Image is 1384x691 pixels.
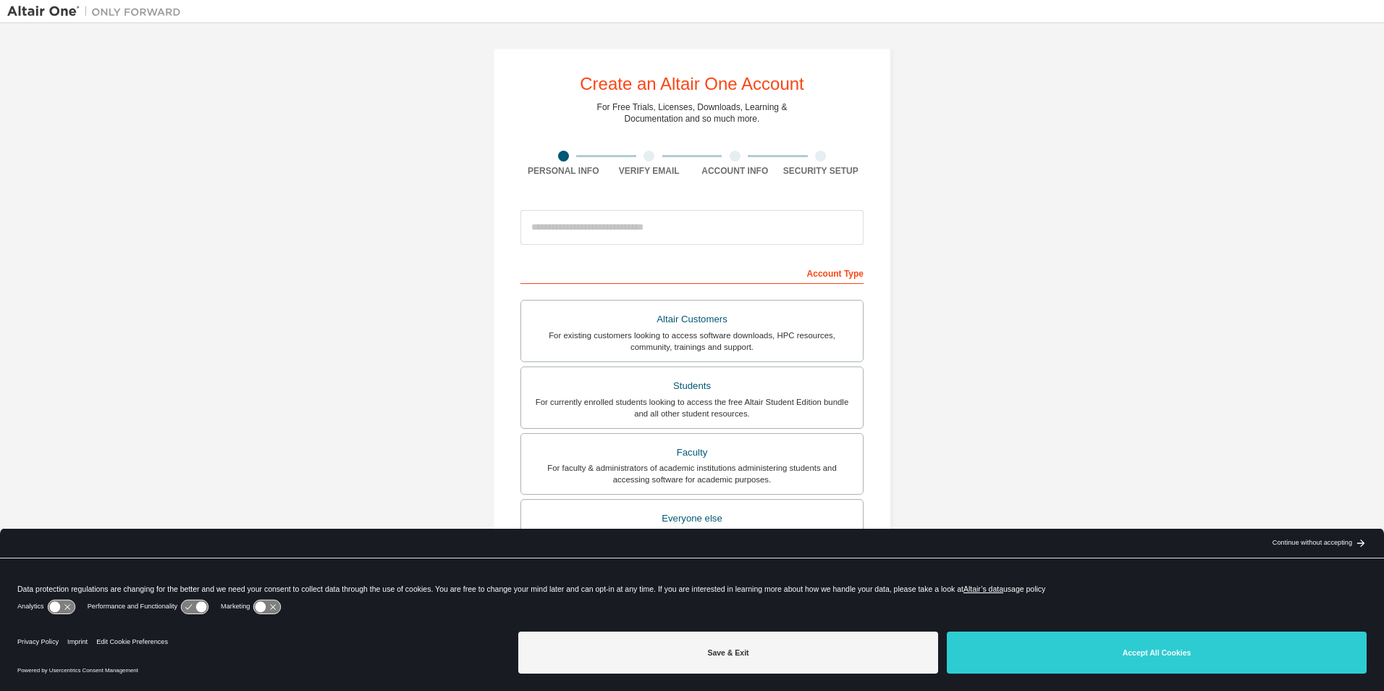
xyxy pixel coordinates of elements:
[597,101,788,125] div: For Free Trials, Licenses, Downloads, Learning & Documentation and so much more.
[520,165,607,177] div: Personal Info
[7,4,188,19] img: Altair One
[530,330,854,353] div: For existing customers looking to access software downloads, HPC resources, community, trainings ...
[530,396,854,419] div: For currently enrolled students looking to access the free Altair Student Edition bundle and all ...
[778,165,864,177] div: Security Setup
[520,261,864,284] div: Account Type
[692,165,778,177] div: Account Info
[607,165,693,177] div: Verify Email
[530,508,854,529] div: Everyone else
[530,376,854,396] div: Students
[530,443,854,463] div: Faculty
[580,75,804,93] div: Create an Altair One Account
[530,462,854,485] div: For faculty & administrators of academic institutions administering students and accessing softwa...
[530,309,854,330] div: Altair Customers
